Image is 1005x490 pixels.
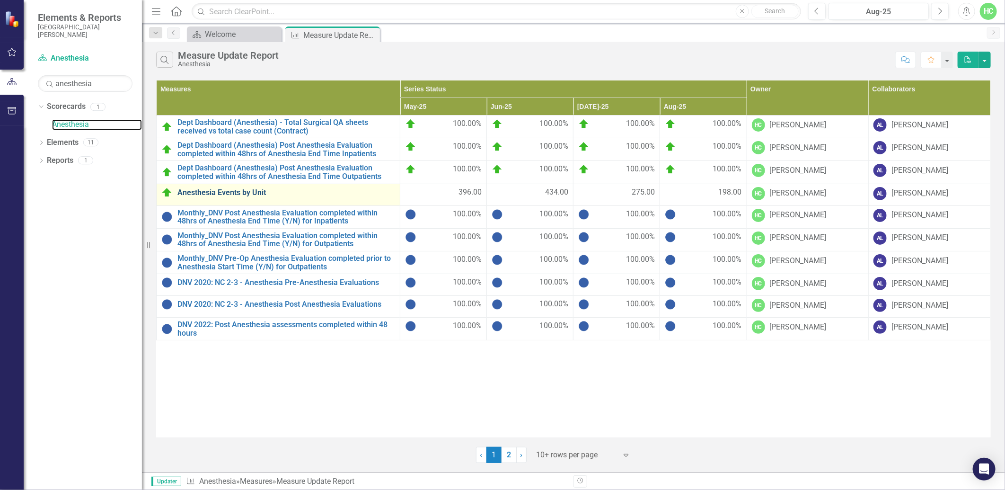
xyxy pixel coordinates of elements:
div: HC [752,277,765,290]
span: 100.00% [539,321,568,332]
td: Double-Click to Edit Right Click for Context Menu [157,184,400,205]
span: 434.00 [545,187,568,198]
span: 100.00% [453,232,482,243]
img: No Information [492,321,503,332]
img: No Information [492,232,503,243]
a: Elements [47,137,79,148]
div: AL [873,299,887,312]
img: No Information [578,254,590,266]
span: 100.00% [453,118,482,130]
div: » » [186,476,566,487]
div: Measure Update Report [303,29,378,41]
div: Measure Update Report [178,50,279,61]
img: No Information [578,232,590,243]
div: AL [873,232,887,245]
span: 100.00% [626,141,655,152]
div: Anesthesia [178,61,279,68]
span: 100.00% [539,277,568,288]
img: No Information [665,209,676,220]
div: [PERSON_NAME] [891,210,948,221]
img: No Information [665,232,676,243]
img: No Information [161,234,173,245]
span: 100.00% [713,141,742,152]
a: 2 [502,447,517,463]
span: 100.00% [713,254,742,266]
img: On Target [161,144,173,155]
img: On Target [161,187,173,198]
img: On Target [405,141,416,152]
td: Double-Click to Edit Right Click for Context Menu [157,138,400,161]
div: [PERSON_NAME] [891,300,948,311]
span: 100.00% [453,277,482,288]
div: HC [752,232,765,245]
div: AL [873,254,887,267]
span: 100.00% [713,209,742,220]
a: Anesthesia Events by Unit [177,188,395,197]
a: Dept Dashboard (Anesthesia) - Total Surgical QA sheets received vs total case count (Contract) [177,118,395,135]
img: No Information [405,299,416,310]
span: 100.00% [626,254,655,266]
img: No Information [405,209,416,220]
span: ‹ [480,450,483,459]
span: 100.00% [453,164,482,175]
div: [PERSON_NAME] [770,232,827,243]
a: Welcome [189,28,279,40]
img: No Information [665,321,676,332]
img: No Information [665,299,676,310]
a: DNV 2020: NC 2-3 - Anesthesia Pre-Anesthesia Evaluations [177,278,395,287]
a: Monthly_DNV Post Anesthesia Evaluation completed within 48hrs of Anesthesia End Time (Y/N) for In... [177,209,395,225]
div: [PERSON_NAME] [770,300,827,311]
a: DNV 2020: NC 2-3 - Anesthesia Post Anesthesia Evaluations [177,300,395,309]
a: Anesthesia [199,477,236,486]
a: Measures [240,477,273,486]
img: No Information [492,277,503,288]
span: 100.00% [626,232,655,243]
div: HC [752,164,765,177]
span: 100.00% [626,299,655,310]
div: AL [873,118,887,132]
span: 100.00% [453,209,482,220]
a: Monthly_DNV Post Anesthesia Evaluation completed within 48hrs of Anesthesia End Time (Y/N) for Ou... [177,232,395,248]
img: On Target [665,141,676,152]
input: Search ClearPoint... [192,3,801,20]
img: No Information [405,277,416,288]
span: 100.00% [539,164,568,175]
div: AL [873,187,887,200]
div: HC [752,209,765,222]
div: AL [873,209,887,222]
img: No Information [161,277,173,288]
div: [PERSON_NAME] [891,256,948,267]
div: [PERSON_NAME] [770,188,827,199]
div: Aug-25 [832,6,926,18]
img: On Target [578,141,590,152]
div: HC [752,299,765,312]
img: On Target [405,118,416,130]
td: Double-Click to Edit Right Click for Context Menu [157,116,400,138]
div: HC [752,254,765,267]
span: 100.00% [626,118,655,130]
div: [PERSON_NAME] [770,143,827,153]
img: No Information [578,209,590,220]
span: 396.00 [458,187,482,198]
span: 100.00% [539,299,568,310]
div: [PERSON_NAME] [891,120,948,131]
a: DNV 2022: Post Anesthesia assessments completed within 48 hours [177,321,395,337]
img: On Target [161,167,173,178]
div: HC [752,321,765,334]
a: Anesthesia [52,119,142,130]
img: No Information [161,211,173,223]
span: 100.00% [626,277,655,288]
span: 275.00 [632,187,655,198]
img: No Information [492,254,503,266]
img: No Information [492,299,503,310]
img: No Information [405,321,416,332]
span: 100.00% [539,254,568,266]
img: On Target [161,121,173,133]
span: 100.00% [539,209,568,220]
div: 11 [83,139,98,147]
td: Double-Click to Edit Right Click for Context Menu [157,205,400,228]
span: 100.00% [713,277,742,288]
div: [PERSON_NAME] [891,188,948,199]
a: Dept Dashboard (Anesthesia) Post Anesthesia Evaluation completed within 48hrs of Anesthesia End T... [177,141,395,158]
span: 100.00% [626,164,655,175]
